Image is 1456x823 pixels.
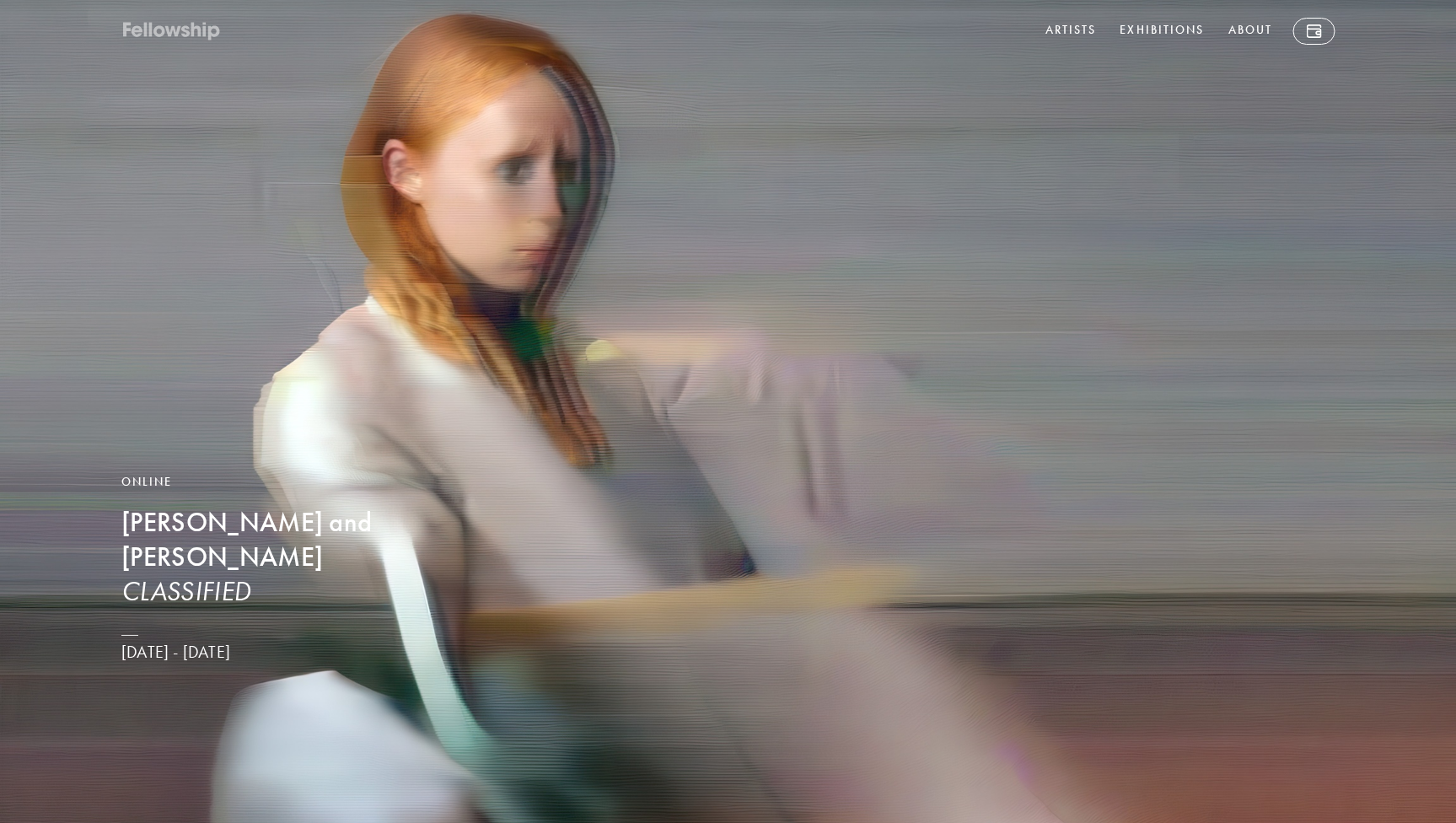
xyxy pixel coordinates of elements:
div: Online [121,473,484,492]
a: Artists [1042,18,1100,45]
b: [PERSON_NAME] and [PERSON_NAME] [121,506,372,573]
h3: CLASSIFIED [121,574,484,608]
p: [DATE] - [DATE] [121,642,484,663]
a: Exhibitions [1116,18,1207,45]
img: Wallet icon [1306,24,1321,38]
a: About [1225,18,1276,45]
